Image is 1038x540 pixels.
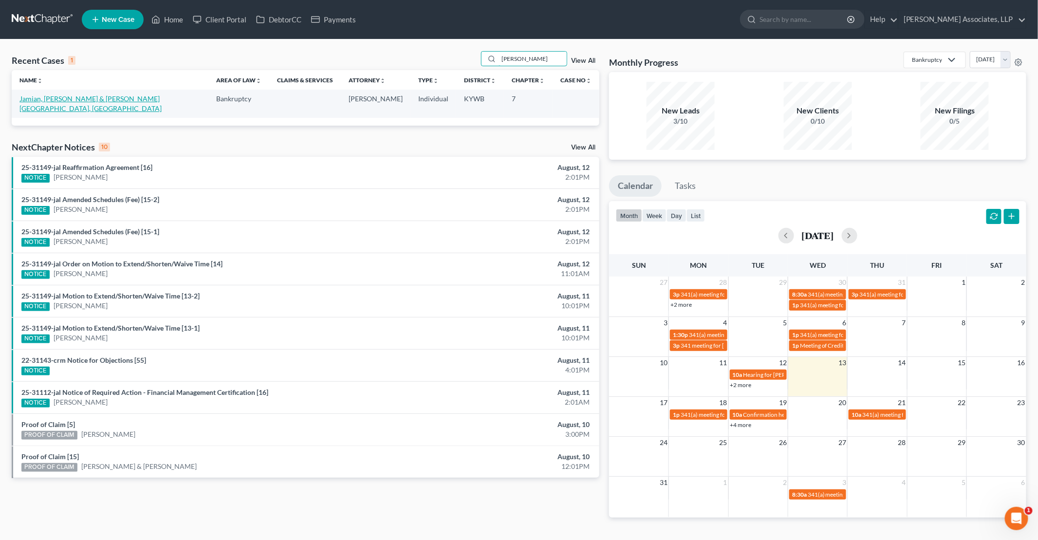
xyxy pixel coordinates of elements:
a: Calendar [609,175,662,197]
span: Mon [690,261,707,269]
div: August, 11 [407,323,590,333]
i: unfold_more [433,78,439,84]
span: 10a [733,371,742,378]
div: NOTICE [21,206,50,215]
span: 341(a) meeting for [PERSON_NAME] [800,331,894,338]
div: August, 12 [407,163,590,172]
span: 2 [782,477,788,488]
div: NOTICE [21,302,50,311]
a: Typeunfold_more [418,76,439,84]
span: 341(a) meeting for [PERSON_NAME] & [PERSON_NAME] [859,291,1005,298]
span: New Case [102,16,134,23]
td: KYWB [456,90,504,117]
span: 23 [1017,397,1026,409]
span: 3 [663,317,668,329]
div: New Filings [921,105,989,116]
span: 1p [792,331,799,338]
span: 3p [673,342,680,349]
div: August, 10 [407,420,590,429]
span: 29 [778,277,788,288]
a: Chapterunfold_more [512,76,545,84]
button: month [616,209,642,222]
span: Confirmation hearing for [PERSON_NAME] [743,411,854,418]
span: 15 [957,357,966,369]
td: [PERSON_NAME] [341,90,410,117]
div: PROOF OF CLAIM [21,463,77,472]
div: NOTICE [21,174,50,183]
a: View All [571,57,595,64]
span: Sun [632,261,646,269]
div: 12:01PM [407,462,590,471]
div: 10:01PM [407,301,590,311]
a: Payments [306,11,361,28]
span: 31 [897,277,907,288]
div: NOTICE [21,399,50,408]
div: 11:01AM [407,269,590,279]
a: Tasks [666,175,704,197]
div: 10:01PM [407,333,590,343]
input: Search by name... [499,52,567,66]
a: Proof of Claim [5] [21,420,75,428]
button: list [686,209,705,222]
span: 13 [837,357,847,369]
button: week [642,209,667,222]
a: [PERSON_NAME] [81,429,135,439]
span: Meeting of Creditors for [PERSON_NAME] [800,342,908,349]
a: Nameunfold_more [19,76,43,84]
span: 30 [1017,437,1026,448]
div: NOTICE [21,270,50,279]
a: Case Nounfold_more [560,76,592,84]
span: 30 [837,277,847,288]
th: Claims & Services [269,70,341,90]
div: August, 12 [407,227,590,237]
span: 10a [733,411,742,418]
a: Home [147,11,188,28]
a: [PERSON_NAME] [54,237,108,246]
div: NOTICE [21,367,50,375]
span: 6 [1020,477,1026,488]
span: 31 [659,477,668,488]
span: 341(a) meeting for [PERSON_NAME] [808,491,902,498]
a: [PERSON_NAME] & [PERSON_NAME] [81,462,197,471]
span: 14 [897,357,907,369]
span: 341(a) meeting for [PERSON_NAME] [681,291,775,298]
div: August, 12 [407,195,590,205]
a: [PERSON_NAME] [54,301,108,311]
span: 17 [659,397,668,409]
div: New Leads [647,105,715,116]
span: 19 [778,397,788,409]
i: unfold_more [380,78,386,84]
div: 2:01PM [407,237,590,246]
span: 9 [1020,317,1026,329]
a: 22-31143-crm Notice for Objections [55] [21,356,146,364]
a: [PERSON_NAME] [54,205,108,214]
span: 8:30a [792,291,807,298]
button: day [667,209,686,222]
span: 28 [897,437,907,448]
a: [PERSON_NAME] [54,269,108,279]
div: August, 11 [407,355,590,365]
i: unfold_more [37,78,43,84]
div: 1 [68,56,75,65]
a: +2 more [670,301,692,308]
span: 8 [961,317,966,329]
span: Wed [810,261,826,269]
span: 27 [837,437,847,448]
span: 11 [719,357,728,369]
span: Sat [990,261,1002,269]
span: 4 [901,477,907,488]
div: August, 10 [407,452,590,462]
div: 3:00PM [407,429,590,439]
a: Attorneyunfold_more [349,76,386,84]
div: August, 12 [407,259,590,269]
a: Client Portal [188,11,251,28]
span: 3p [673,291,680,298]
h2: [DATE] [802,230,834,241]
span: 20 [837,397,847,409]
span: 12 [778,357,788,369]
a: 25-31149-jal Order on Motion to Extend/Shorten/Waive Time [14] [21,260,222,268]
div: 3/10 [647,116,715,126]
span: 21 [897,397,907,409]
span: 29 [957,437,966,448]
a: 25-31149-jal Amended Schedules (Fee) [15-2] [21,195,159,204]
